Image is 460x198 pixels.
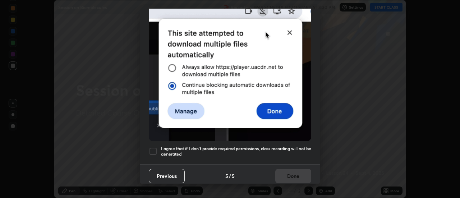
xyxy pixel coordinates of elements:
[225,172,228,180] h4: 5
[161,146,311,157] h5: I agree that if I don't provide required permissions, class recording will not be generated
[149,169,185,183] button: Previous
[229,172,231,180] h4: /
[232,172,235,180] h4: 5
